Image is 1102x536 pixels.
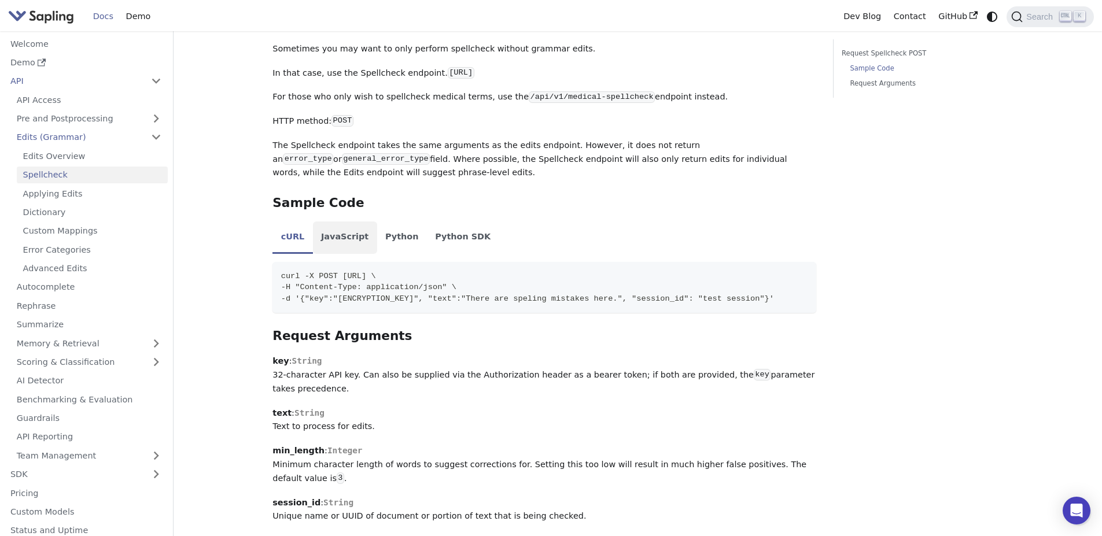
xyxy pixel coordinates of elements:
a: Advanced Edits [17,260,168,277]
p: : Minimum character length of words to suggest corrections for. Setting this too low will result ... [272,444,816,485]
a: Request Spellcheck POST [842,48,998,59]
strong: key [272,356,289,365]
li: Python [377,221,427,254]
a: API [4,73,145,90]
a: Demo [120,8,157,25]
a: Docs [87,8,120,25]
p: For those who only wish to spellcheck medical terms, use the endpoint instead. [272,90,816,104]
span: Search [1023,12,1060,21]
a: Request Arguments [850,78,994,89]
p: In that case, use the Spellcheck endpoint. [272,66,816,80]
code: /api/v1/medical-spellcheck [529,91,655,103]
a: Guardrails [10,410,168,427]
li: cURL [272,221,312,254]
a: Pre and Postprocessing [10,110,168,127]
img: Sapling.ai [8,8,74,25]
a: Dev Blog [837,8,887,25]
li: Python SDK [427,221,499,254]
a: Team Management [10,447,168,464]
strong: min_length [272,446,325,455]
span: curl -X POST [URL] \ [281,272,376,280]
a: Error Categories [17,241,168,258]
p: Sometimes you may want to only perform spellcheck without grammar edits. [272,42,816,56]
a: Edits (Grammar) [10,129,168,146]
a: Demo [4,54,168,71]
a: API Access [10,91,168,108]
p: : Text to process for edits. [272,406,816,434]
code: POST [331,115,353,127]
button: Collapse sidebar category 'API' [145,73,168,90]
a: AI Detector [10,372,168,389]
a: Benchmarking & Evaluation [10,391,168,408]
span: String [292,356,322,365]
a: Welcome [4,35,168,52]
a: Pricing [4,485,168,501]
a: Contact [887,8,933,25]
code: key [754,369,771,380]
strong: text [272,408,292,417]
a: Dictionary [17,204,168,221]
code: [URL] [448,67,474,79]
span: -d '{"key":"[ENCRYPTION_KEY]", "text":"There are speling mistakes here.", "session_id": "test ses... [281,294,774,303]
h3: Sample Code [272,195,816,211]
span: String [294,408,325,417]
code: 3 [337,472,344,484]
button: Search (Ctrl+K) [1007,6,1093,27]
button: Expand sidebar category 'SDK' [145,466,168,483]
button: Switch between dark and light mode (currently system mode) [984,8,1001,25]
a: Scoring & Classification [10,354,168,371]
a: Rephrase [10,297,168,314]
span: -H "Content-Type: application/json" \ [281,283,456,291]
a: Autocomplete [10,279,168,295]
h3: Request Arguments [272,328,816,344]
a: Sapling.ai [8,8,78,25]
code: error_type [283,153,333,165]
a: GitHub [932,8,983,25]
a: Custom Models [4,504,168,520]
a: SDK [4,466,145,483]
p: : Unique name or UUID of document or portion of text that is being checked. [272,496,816,524]
a: API Reporting [10,428,168,445]
p: : 32-character API key. Can also be supplied via the Authorization header as a bearer token; if b... [272,354,816,395]
a: Memory & Retrieval [10,335,168,352]
span: Integer [327,446,363,455]
div: Open Intercom Messenger [1063,497,1090,524]
span: String [323,498,353,507]
p: HTTP method: [272,114,816,128]
a: Sample Code [850,63,994,74]
a: Edits Overview [17,147,168,164]
a: Summarize [10,316,168,333]
kbd: K [1074,11,1085,21]
a: Spellcheck [17,167,168,183]
code: general_error_type [342,153,430,165]
a: Applying Edits [17,185,168,202]
li: JavaScript [313,221,377,254]
strong: session_id [272,498,320,507]
p: The Spellcheck endpoint takes the same arguments as the edits endpoint. However, it does not retu... [272,139,816,180]
a: Custom Mappings [17,223,168,239]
